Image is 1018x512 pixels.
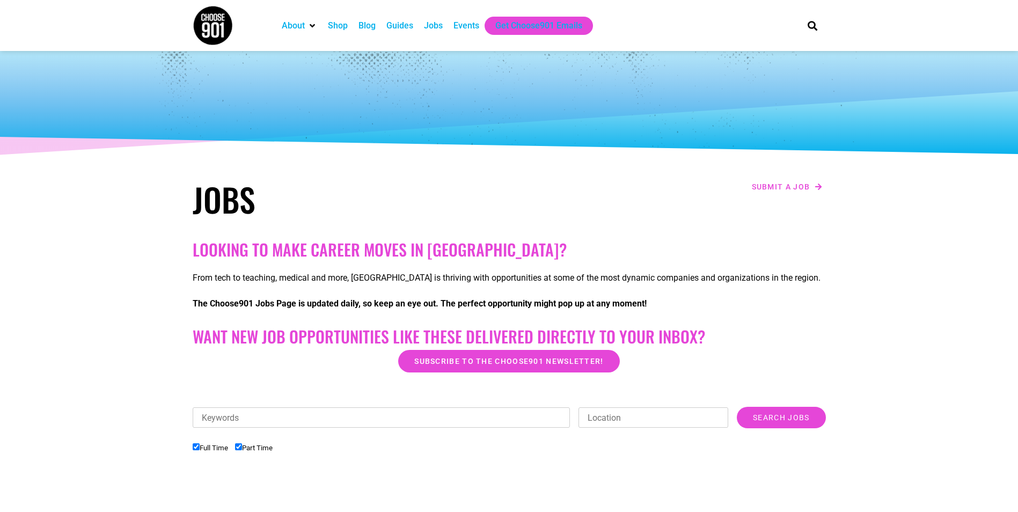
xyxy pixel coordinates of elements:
[276,17,789,35] nav: Main nav
[578,407,728,428] input: Location
[328,19,348,32] a: Shop
[235,444,273,452] label: Part Time
[193,443,200,450] input: Full Time
[358,19,376,32] a: Blog
[235,443,242,450] input: Part Time
[193,272,826,284] p: From tech to teaching, medical and more, [GEOGRAPHIC_DATA] is thriving with opportunities at some...
[424,19,443,32] a: Jobs
[749,180,826,194] a: Submit a job
[193,444,228,452] label: Full Time
[737,407,825,428] input: Search Jobs
[193,327,826,346] h2: Want New Job Opportunities like these Delivered Directly to your Inbox?
[193,298,647,309] strong: The Choose901 Jobs Page is updated daily, so keep an eye out. The perfect opportunity might pop u...
[752,183,810,191] span: Submit a job
[398,350,619,372] a: Subscribe to the Choose901 newsletter!
[386,19,413,32] a: Guides
[282,19,305,32] a: About
[803,17,821,34] div: Search
[414,357,603,365] span: Subscribe to the Choose901 newsletter!
[193,180,504,218] h1: Jobs
[453,19,479,32] a: Events
[276,17,323,35] div: About
[495,19,582,32] a: Get Choose901 Emails
[193,240,826,259] h2: Looking to make career moves in [GEOGRAPHIC_DATA]?
[193,407,570,428] input: Keywords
